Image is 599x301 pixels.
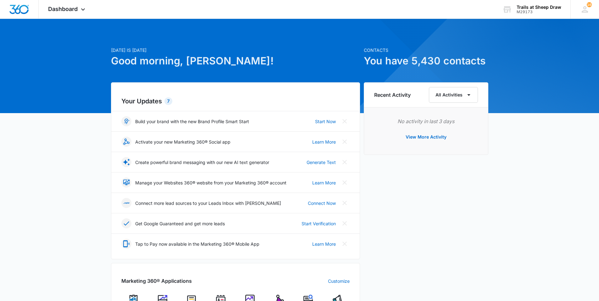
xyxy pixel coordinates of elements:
a: Learn More [312,241,336,247]
p: Build your brand with the new Brand Profile Smart Start [135,118,249,125]
a: Start Now [315,118,336,125]
h2: Marketing 360® Applications [121,277,192,285]
button: Close [340,218,350,228]
span: Dashboard [48,6,78,12]
h2: Your Updates [121,96,350,106]
button: All Activities [429,87,478,103]
p: Activate your new Marketing 360® Social app [135,139,230,145]
button: Close [340,178,350,188]
a: Learn More [312,139,336,145]
p: Tap to Pay now available in the Marketing 360® Mobile App [135,241,259,247]
a: Connect Now [308,200,336,206]
p: Connect more lead sources to your Leads Inbox with [PERSON_NAME] [135,200,281,206]
button: Close [340,116,350,126]
div: account name [517,5,561,10]
div: account id [517,10,561,14]
a: Generate Text [307,159,336,166]
p: Contacts [364,47,488,53]
p: Create powerful brand messaging with our new AI text generator [135,159,269,166]
a: Learn More [312,179,336,186]
p: [DATE] is [DATE] [111,47,360,53]
button: Close [340,137,350,147]
h1: Good morning, [PERSON_NAME]! [111,53,360,68]
button: View More Activity [399,129,453,145]
a: Start Verification [302,220,336,227]
h1: You have 5,430 contacts [364,53,488,68]
div: 7 [164,97,172,105]
p: No activity in last 3 days [374,118,478,125]
h6: Recent Activity [374,91,411,99]
button: Close [340,198,350,208]
div: notifications count [587,2,592,7]
a: Customize [328,278,350,284]
p: Get Google Guaranteed and get more leads [135,220,225,227]
button: Close [340,239,350,249]
button: Close [340,157,350,167]
span: 16 [587,2,592,7]
p: Manage your Websites 360® website from your Marketing 360® account [135,179,286,186]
